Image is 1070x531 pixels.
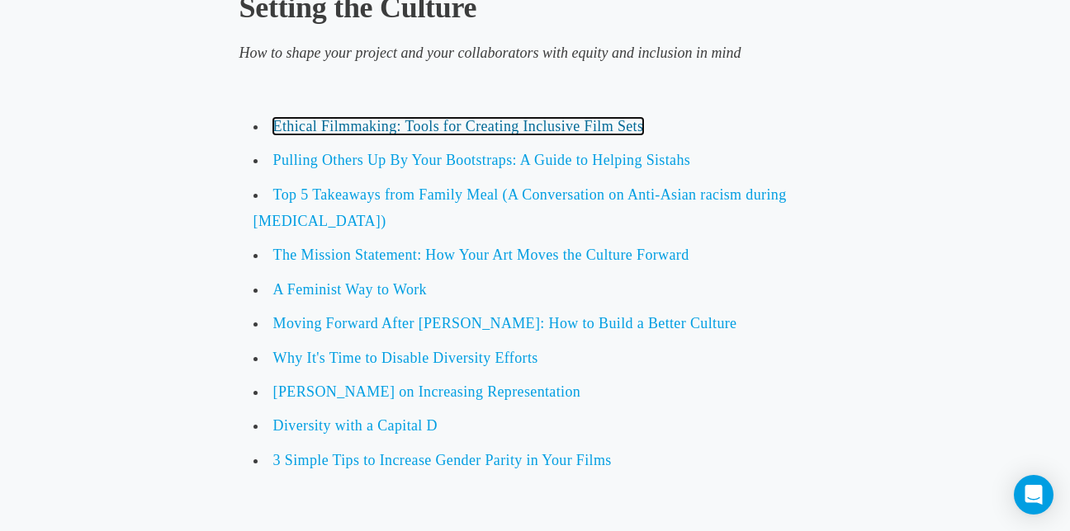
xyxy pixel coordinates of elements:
span: How to shape your project and your collaborators with equity and inclusion in mind [239,45,741,61]
a: Pulling Others Up By Your Bootstraps: A Guide to Helping Sistahs [273,152,691,168]
a: Diversity with a Capital D [273,417,438,434]
a: The Mission Statement: How Your Art Moves the Culture Forward [273,247,689,263]
a: Ethical Filmmaking: Tools for Creating Inclusive Film Sets [273,118,644,134]
a: Why It's Time to Disable Diversity Efforts [273,350,538,366]
a: 3 Simple Tips to Increase Gender Parity in Your Films [273,452,612,468]
a: [PERSON_NAME] on Increasing Representation [273,383,581,400]
div: Open Intercom Messenger [1014,475,1053,515]
a: Top 5 Takeaways from Family Meal (A Conversation on Anti-Asian racism during [MEDICAL_DATA]) [253,186,787,229]
a: Moving Forward After [PERSON_NAME]: How to Build a Better Culture [273,315,737,331]
a: A Feminist Way to Work [273,281,427,298]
